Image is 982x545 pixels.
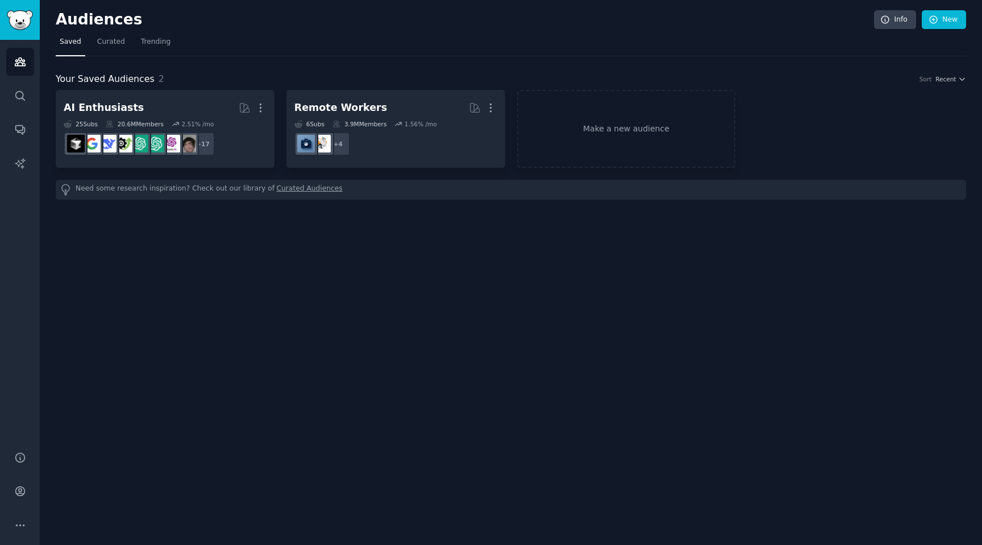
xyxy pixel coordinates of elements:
[93,33,129,56] a: Curated
[178,135,196,152] img: ArtificalIntelligence
[83,135,101,152] img: GoogleGeminiAI
[56,11,874,29] h2: Audiences
[56,72,155,86] span: Your Saved Audiences
[922,10,966,30] a: New
[106,120,164,128] div: 20.6M Members
[935,75,956,83] span: Recent
[64,101,144,115] div: AI Enthusiasts
[405,120,437,128] div: 1.56 % /mo
[64,120,98,128] div: 25 Sub s
[517,90,736,168] a: Make a new audience
[137,33,174,56] a: Trending
[919,75,932,83] div: Sort
[56,90,274,168] a: AI Enthusiasts25Subs20.6MMembers2.51% /mo+17ArtificalIntelligenceOpenAIDevchatgpt_prompts_chatgpt...
[326,132,350,156] div: + 4
[286,90,505,168] a: Remote Workers6Subs3.9MMembers1.56% /mo+4RemoteJobswork
[935,75,966,83] button: Recent
[277,184,343,196] a: Curated Audiences
[159,73,164,84] span: 2
[313,135,331,152] img: RemoteJobs
[163,135,180,152] img: OpenAIDev
[115,135,132,152] img: AItoolsCatalog
[56,180,966,200] div: Need some research inspiration? Check out our library of
[181,120,214,128] div: 2.51 % /mo
[99,135,116,152] img: DeepSeek
[297,135,315,152] img: work
[67,135,85,152] img: cursor
[56,33,85,56] a: Saved
[874,10,916,30] a: Info
[97,37,125,47] span: Curated
[294,101,387,115] div: Remote Workers
[191,132,215,156] div: + 17
[7,10,33,30] img: GummySearch logo
[332,120,386,128] div: 3.9M Members
[60,37,81,47] span: Saved
[294,120,324,128] div: 6 Sub s
[147,135,164,152] img: chatgpt_prompts_
[141,37,170,47] span: Trending
[131,135,148,152] img: chatgpt_promptDesign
